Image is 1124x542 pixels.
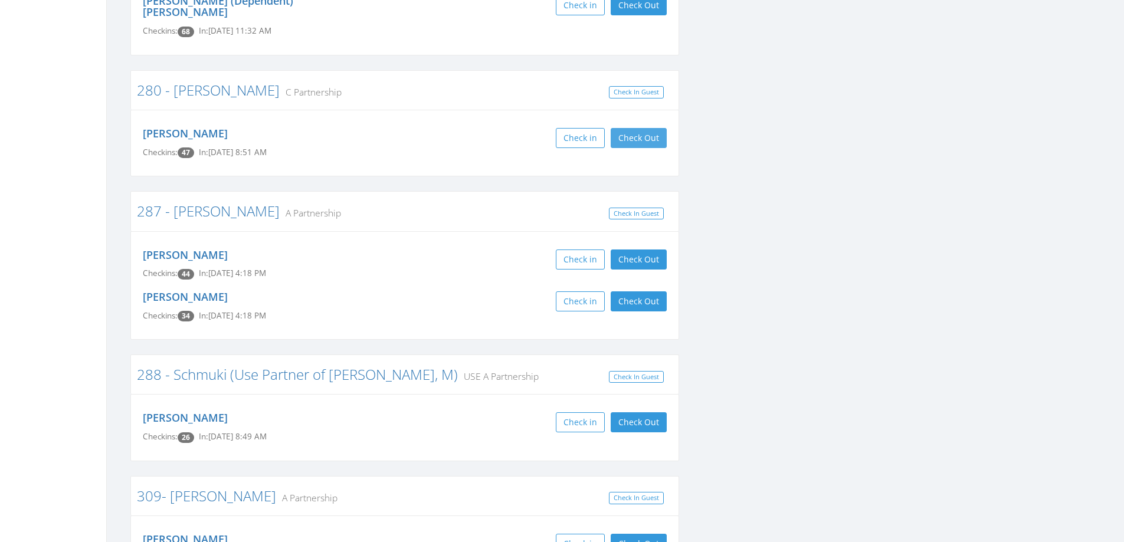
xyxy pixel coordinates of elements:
[280,86,342,98] small: C Partnership
[143,147,178,157] span: Checkins:
[611,249,667,270] button: Check Out
[199,147,267,157] span: In: [DATE] 8:51 AM
[280,206,341,219] small: A Partnership
[137,486,276,505] a: 309- [PERSON_NAME]
[137,364,458,384] a: 288 - Schmuki (Use Partner of [PERSON_NAME], M)
[609,371,664,383] a: Check In Guest
[143,248,228,262] a: [PERSON_NAME]
[199,268,266,278] span: In: [DATE] 4:18 PM
[178,432,194,443] span: Checkin count
[143,431,178,442] span: Checkins:
[178,311,194,321] span: Checkin count
[143,310,178,321] span: Checkins:
[178,269,194,280] span: Checkin count
[143,410,228,425] a: [PERSON_NAME]
[143,126,228,140] a: [PERSON_NAME]
[611,291,667,311] button: Check Out
[611,128,667,148] button: Check Out
[199,431,267,442] span: In: [DATE] 8:49 AM
[143,268,178,278] span: Checkins:
[458,370,539,383] small: USE A Partnership
[143,290,228,304] a: [PERSON_NAME]
[178,27,194,37] span: Checkin count
[556,128,605,148] button: Check in
[199,25,271,36] span: In: [DATE] 11:32 AM
[609,86,664,98] a: Check In Guest
[609,208,664,220] a: Check In Guest
[276,491,337,504] small: A Partnership
[178,147,194,158] span: Checkin count
[556,412,605,432] button: Check in
[143,25,178,36] span: Checkins:
[199,310,266,321] span: In: [DATE] 4:18 PM
[556,291,605,311] button: Check in
[609,492,664,504] a: Check In Guest
[611,412,667,432] button: Check Out
[556,249,605,270] button: Check in
[137,201,280,221] a: 287 - [PERSON_NAME]
[137,80,280,100] a: 280 - [PERSON_NAME]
